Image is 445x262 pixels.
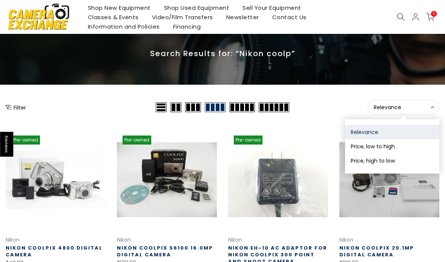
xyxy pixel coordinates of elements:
a: Nikon Coolpix S6100 16.0mp Digital Camera [117,244,213,258]
a: Information and Policies [81,22,166,31]
button: Price, high to low [345,154,439,168]
a: 0 [426,13,434,21]
a: Nikon [6,236,20,244]
p: Search Results for: “Nikon coolp” [6,49,439,58]
span: Relevance [374,104,433,111]
a: Nikon Coolpix 20.1mp Digital Camera [339,244,414,258]
a: Sell Your Equipment [236,3,308,12]
a: Nikon Coolpix 4800 Digital Camera [6,244,103,258]
span: 0 [431,11,437,17]
a: Nikon [339,236,353,244]
a: Contact Us [265,12,313,22]
button: Show filters [6,104,26,111]
a: Video/Film Transfers [145,12,219,22]
button: Price, low to high [345,139,439,154]
button: Relevance [368,100,439,115]
a: Nikon [117,236,131,244]
button: Relevance [345,125,439,139]
a: Nikon [228,236,242,244]
a: Shop Used Equipment [157,3,236,12]
a: Newsletter [219,12,265,22]
a: Financing [166,22,207,31]
a: Classes & Events [81,12,145,22]
a: Shop New Equipment [81,3,157,12]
